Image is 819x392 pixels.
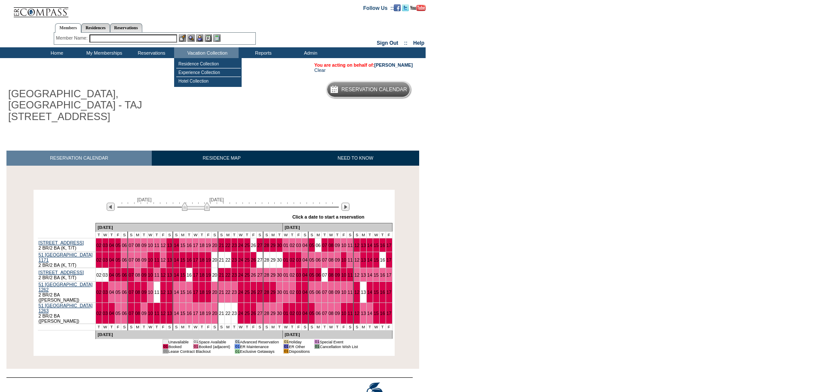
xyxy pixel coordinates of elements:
a: 18 [199,290,205,295]
a: 12 [161,311,166,316]
a: Help [413,40,424,46]
a: 12 [161,290,166,295]
a: 20 [212,243,217,248]
td: Follow Us :: [363,4,394,11]
a: RESIDENCE MAP [152,151,292,166]
td: M [180,232,186,238]
a: 21 [219,290,224,295]
a: 07 [322,257,327,262]
td: My Memberships [80,47,127,58]
a: 09 [335,243,340,248]
a: 14 [174,272,179,278]
a: 30 [277,290,282,295]
td: Reservations [127,47,174,58]
td: Reports [239,47,286,58]
a: 04 [302,290,307,295]
a: 23 [232,311,237,316]
a: 12 [354,257,359,262]
td: Experience Collection [176,68,241,77]
td: F [115,232,121,238]
a: [STREET_ADDRESS] [39,270,84,275]
a: 15 [180,272,185,278]
a: 27 [257,257,262,262]
a: 08 [328,243,334,248]
a: 17 [193,257,198,262]
a: 13 [167,311,172,316]
a: 12 [161,243,166,248]
div: Click a date to start a reservation [292,214,365,219]
td: Home [32,47,80,58]
a: 23 [232,272,237,278]
a: 07 [322,311,327,316]
a: 06 [316,272,321,278]
td: T [141,232,147,238]
a: 11 [154,272,160,278]
a: 03 [103,290,108,295]
a: 17 [386,272,392,278]
a: 17 [193,290,198,295]
a: 14 [174,243,179,248]
a: 10 [341,311,347,316]
a: 12 [354,272,359,278]
a: 21 [219,272,224,278]
a: 26 [251,290,256,295]
a: 17 [193,311,198,316]
a: Residences [81,23,110,32]
a: 03 [296,272,301,278]
a: 17 [386,290,392,295]
a: 17 [386,257,392,262]
a: 02 [290,243,295,248]
a: 07 [129,243,134,248]
a: 12 [354,311,359,316]
a: 22 [225,257,230,262]
a: 21 [219,243,224,248]
a: 04 [302,257,307,262]
a: 16 [187,257,192,262]
a: 06 [122,311,127,316]
td: M [225,232,231,238]
a: 03 [296,243,301,248]
img: Reservations [205,34,212,42]
a: 20 [212,257,217,262]
a: Clear [314,68,325,73]
a: 13 [167,243,172,248]
a: 13 [361,272,366,278]
a: 09 [335,257,340,262]
a: 15 [180,257,185,262]
h5: Reservation Calendar [341,87,407,93]
td: S [173,232,179,238]
td: [DATE] [282,223,392,232]
a: 06 [122,290,127,295]
a: [PERSON_NAME] [374,62,413,68]
a: 15 [374,290,379,295]
a: 01 [283,311,288,316]
a: Members [55,23,81,33]
a: 15 [374,257,379,262]
a: 13 [361,311,366,316]
a: 07 [129,272,134,278]
a: 09 [141,243,147,248]
a: 14 [367,272,372,278]
a: 20 [212,272,217,278]
a: 08 [328,311,334,316]
a: 29 [270,290,276,295]
a: 18 [199,243,205,248]
a: Reservations [110,23,142,32]
a: 03 [296,257,301,262]
a: 05 [116,290,121,295]
a: 30 [277,243,282,248]
a: 25 [245,311,250,316]
a: 05 [309,290,314,295]
a: 09 [335,311,340,316]
a: 15 [374,243,379,248]
td: S [166,232,173,238]
a: 03 [103,311,108,316]
a: 09 [335,290,340,295]
td: F [205,232,212,238]
a: 01 [283,257,288,262]
a: 04 [109,290,114,295]
a: 19 [206,290,211,295]
a: 17 [193,272,198,278]
a: 25 [245,290,250,295]
a: 30 [277,311,282,316]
